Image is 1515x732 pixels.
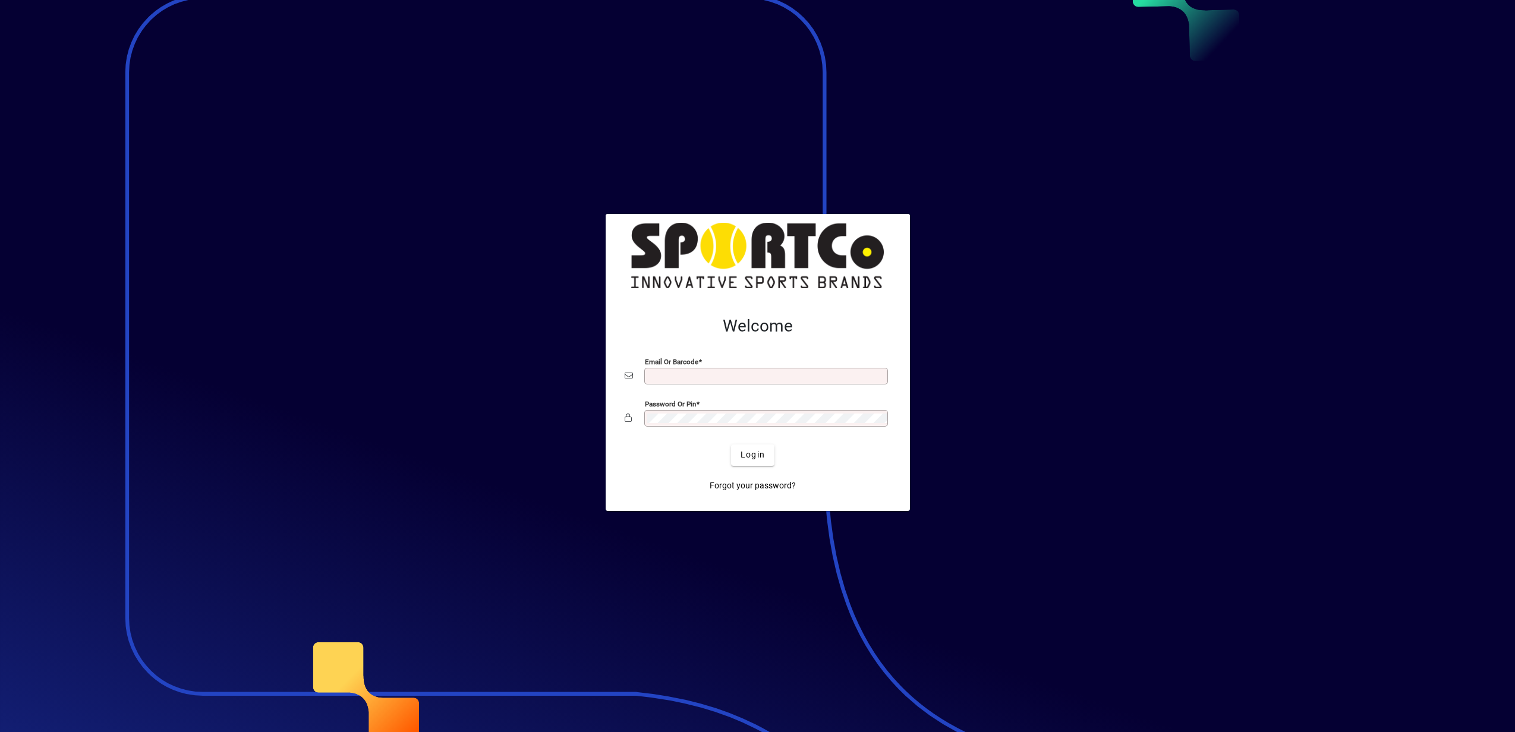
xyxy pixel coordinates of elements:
[741,449,765,461] span: Login
[731,444,774,466] button: Login
[705,475,801,497] a: Forgot your password?
[645,357,698,365] mat-label: Email or Barcode
[625,316,891,336] h2: Welcome
[710,479,796,492] span: Forgot your password?
[645,399,696,408] mat-label: Password or Pin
